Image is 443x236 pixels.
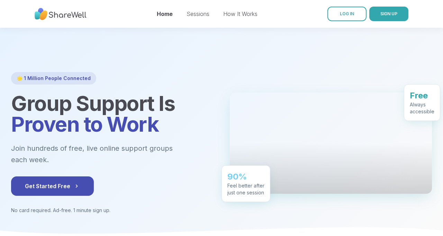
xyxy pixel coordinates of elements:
[11,72,96,85] div: 🌟 1 Million People Connected
[410,90,434,101] div: Free
[327,7,367,21] a: LOG IN
[340,11,354,16] span: LOG IN
[11,112,159,137] span: Proven to Work
[227,171,264,182] div: 90%
[227,182,264,196] div: Feel better after just one session
[187,10,209,17] a: Sessions
[223,10,257,17] a: How It Works
[11,143,210,165] p: Join hundreds of free, live online support groups each week.
[35,5,87,24] img: ShareWell Nav Logo
[11,207,213,214] p: No card required. Ad-free. 1 minute sign up.
[11,93,213,134] h1: Group Support Is
[369,7,408,21] button: SIGN UP
[11,176,94,196] button: Get Started Free
[410,101,434,115] div: Always accessible
[157,10,173,17] a: Home
[25,182,80,190] span: Get Started Free
[380,11,397,16] span: SIGN UP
